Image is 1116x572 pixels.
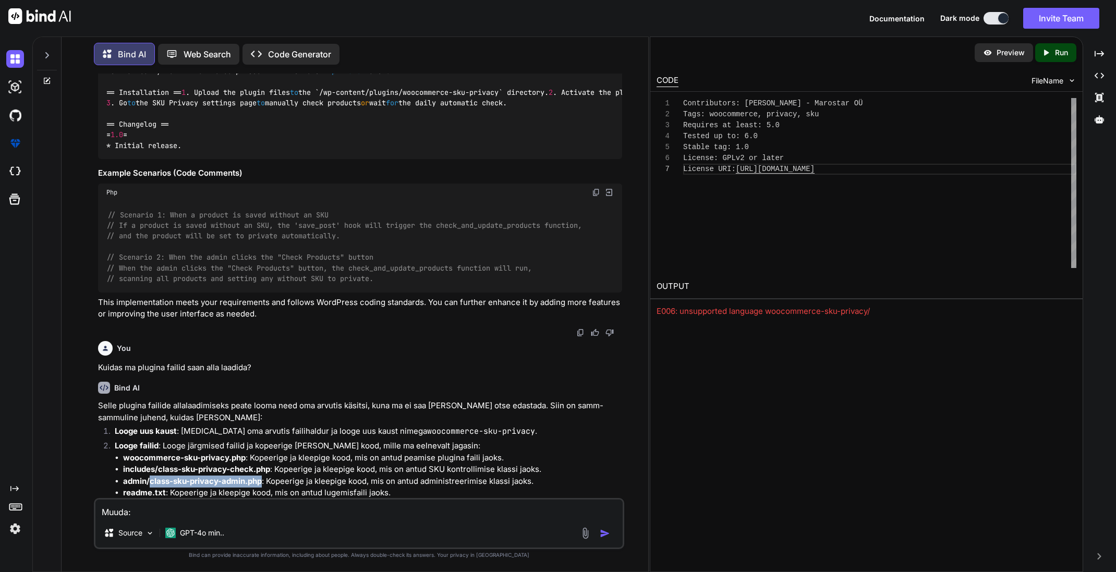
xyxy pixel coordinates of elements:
span: // Scenario 1: When a product is saved without an SKU [107,210,329,220]
p: This implementation meets your requirements and follows WordPress coding standards. You can furth... [98,297,622,320]
img: darkAi-studio [6,78,24,96]
button: Documentation [869,13,925,24]
span: 3 [106,99,111,108]
button: Invite Team [1023,8,1099,29]
p: Kuidas ma plugina failid saan alla laadida? [98,362,622,374]
span: Php [106,188,117,197]
span: // scanning all products and setting any without SKU to private. [106,274,373,283]
p: Selle plugina failide allalaadimiseks peate looma need oma arvutis käsitsi, kuna ma ei saa [PERSO... [98,400,622,423]
img: copy [576,328,585,337]
span: for [386,99,398,108]
img: Bind AI [8,8,71,24]
span: to [257,99,265,108]
img: settings [6,520,24,538]
div: 6 [657,153,670,164]
li: : Kopeerige ja kleepige kood, mis on antud lugemisfaili jaoks. [123,487,622,499]
span: License: GPLv2 or later [683,154,784,162]
strong: Looge failid [115,441,159,451]
span: // and the product will be set to private automatically. [106,232,340,241]
h3: Example Scenarios (Code Comments) [98,167,622,179]
li: : Kopeerige ja kleepige kood, mis on antud administreerimise klassi jaoks. [123,476,622,488]
p: Run [1055,47,1068,58]
h6: You [117,343,131,354]
span: to [127,99,136,108]
span: FileName [1032,76,1063,86]
img: preview [983,48,992,57]
img: copy [592,188,600,197]
h6: Bind AI [114,383,140,393]
img: Pick Models [145,529,154,538]
span: [URL][DOMAIN_NAME] [735,165,814,173]
p: Bind can provide inaccurate information, including about people. Always double-check its answers.... [94,551,624,559]
li: : Kopeerige ja kleepige kood, mis on antud SKU kontrollimise klassi jaoks. [123,464,622,476]
img: like [591,328,599,337]
span: Documentation [869,14,925,23]
p: : Looge järgmised failid ja kopeerige [PERSON_NAME] kood, mille ma eelnevalt jagasin: [115,440,622,452]
div: 7 [657,164,670,175]
span: License URI: [683,165,736,173]
div: 3 [657,120,670,131]
img: chevron down [1068,76,1076,85]
p: GPT-4o min.. [180,528,224,538]
p: Code Generator [268,48,331,60]
strong: woocommerce-sku-privacy.php [123,453,246,463]
span: // Scenario 2: When the admin clicks the "Check Products" button [106,253,373,262]
img: attachment [579,527,591,539]
span: Requires at least: 5.0 [683,121,780,129]
p: Source [118,528,142,538]
img: cloudideIcon [6,163,24,180]
strong: admin/class-sku-privacy-admin.php [123,476,262,486]
span: Tested up to: 6.0 [683,132,758,140]
span: 1.0 [111,130,123,140]
strong: Looge uus kaust [115,426,177,436]
strong: includes/class-sku-privacy-check.php [123,464,270,474]
img: githubDark [6,106,24,124]
div: 5 [657,142,670,153]
strong: readme.txt [123,488,166,497]
span: to [290,88,298,97]
code: woocommerce-sku-privacy [427,426,535,436]
div: E006: unsupported language woocommerce-sku-privacy/ [657,306,1076,318]
p: Preview [997,47,1025,58]
img: premium [6,135,24,152]
span: or [361,99,369,108]
li: : Kopeerige ja kleepige kood, mis on antud peamise plugina faili jaoks. [123,452,622,464]
p: Web Search [184,48,231,60]
h2: OUTPUT [650,274,1083,299]
span: // When the admin clicks the "Check Products" button, the check_and_update_products function will... [106,263,532,273]
div: 1 [657,98,670,109]
img: dislike [605,328,614,337]
div: 4 [657,131,670,142]
img: GPT-4o mini [165,528,176,538]
img: icon [600,528,610,539]
span: Stable tag: 1.0 [683,143,749,151]
p: : [MEDICAL_DATA] oma arvutis failihaldur ja looge uus kaust nimega . [115,425,622,437]
div: 2 [657,109,670,120]
div: CODE [657,75,678,87]
span: Dark mode [940,13,979,23]
span: 2 [549,88,553,97]
p: Bind AI [118,48,146,60]
img: Open in Browser [604,188,614,197]
img: darkChat [6,50,24,68]
span: Contributors: [PERSON_NAME] - Marostar OÜ [683,99,863,107]
span: Tags: woocommerce, privacy, sku [683,110,819,118]
code: === WooCommerce SKU Privacy === Your Name woocommerce, privacy, sku Requires at least: Tested up ... [106,2,807,151]
span: // If a product is saved without an SKU, the 'save_post' hook will trigger the check_and_update_p... [106,221,582,230]
span: 1 [181,88,186,97]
